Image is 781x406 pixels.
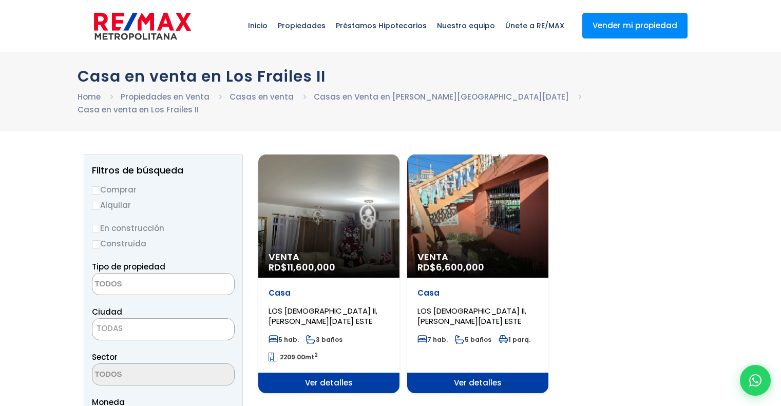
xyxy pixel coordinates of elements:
[92,186,100,195] input: Comprar
[243,10,273,41] span: Inicio
[455,335,491,344] span: 5 baños
[417,335,448,344] span: 7 hab.
[500,10,569,41] span: Únete a RE/MAX
[499,335,530,344] span: 1 parq.
[407,154,548,393] a: Venta RD$6,600,000 Casa LOS [DEMOGRAPHIC_DATA] II, [PERSON_NAME][DATE] ESTE 7 hab. 5 baños 1 parq...
[269,288,389,298] p: Casa
[258,373,399,393] span: Ver detalles
[287,261,335,274] span: 11,600,000
[92,183,235,196] label: Comprar
[97,323,123,334] span: TODAS
[331,10,432,41] span: Préstamos Hipotecarios
[92,165,235,176] h2: Filtros de búsqueda
[269,305,377,326] span: LOS [DEMOGRAPHIC_DATA] II, [PERSON_NAME][DATE] ESTE
[92,306,122,317] span: Ciudad
[94,11,191,42] img: remax-metropolitana-logo
[92,352,118,362] span: Sector
[78,91,101,102] a: Home
[269,353,318,361] span: mt
[417,288,538,298] p: Casa
[92,225,100,233] input: En construcción
[269,261,335,274] span: RD$
[92,199,235,211] label: Alquilar
[280,353,305,361] span: 2209.00
[417,305,526,326] span: LOS [DEMOGRAPHIC_DATA] II, [PERSON_NAME][DATE] ESTE
[92,222,235,235] label: En construcción
[273,10,331,41] span: Propiedades
[92,321,234,336] span: TODAS
[258,154,399,393] a: Venta RD$11,600,000 Casa LOS [DEMOGRAPHIC_DATA] II, [PERSON_NAME][DATE] ESTE 5 hab. 3 baños 2209....
[230,91,294,102] a: Casas en venta
[314,351,318,359] sup: 2
[121,91,209,102] a: Propiedades en Venta
[436,261,484,274] span: 6,600,000
[78,67,704,85] h1: Casa en venta en Los Frailes II
[92,261,165,272] span: Tipo de propiedad
[92,364,192,386] textarea: Search
[78,103,199,116] li: Casa en venta en Los Frailes II
[314,91,569,102] a: Casas en Venta en [PERSON_NAME][GEOGRAPHIC_DATA][DATE]
[92,237,235,250] label: Construida
[417,261,484,274] span: RD$
[407,373,548,393] span: Ver detalles
[269,335,299,344] span: 5 hab.
[432,10,500,41] span: Nuestro equipo
[417,252,538,262] span: Venta
[92,274,192,296] textarea: Search
[92,318,235,340] span: TODAS
[92,240,100,248] input: Construida
[306,335,342,344] span: 3 baños
[92,202,100,210] input: Alquilar
[582,13,688,38] a: Vender mi propiedad
[269,252,389,262] span: Venta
